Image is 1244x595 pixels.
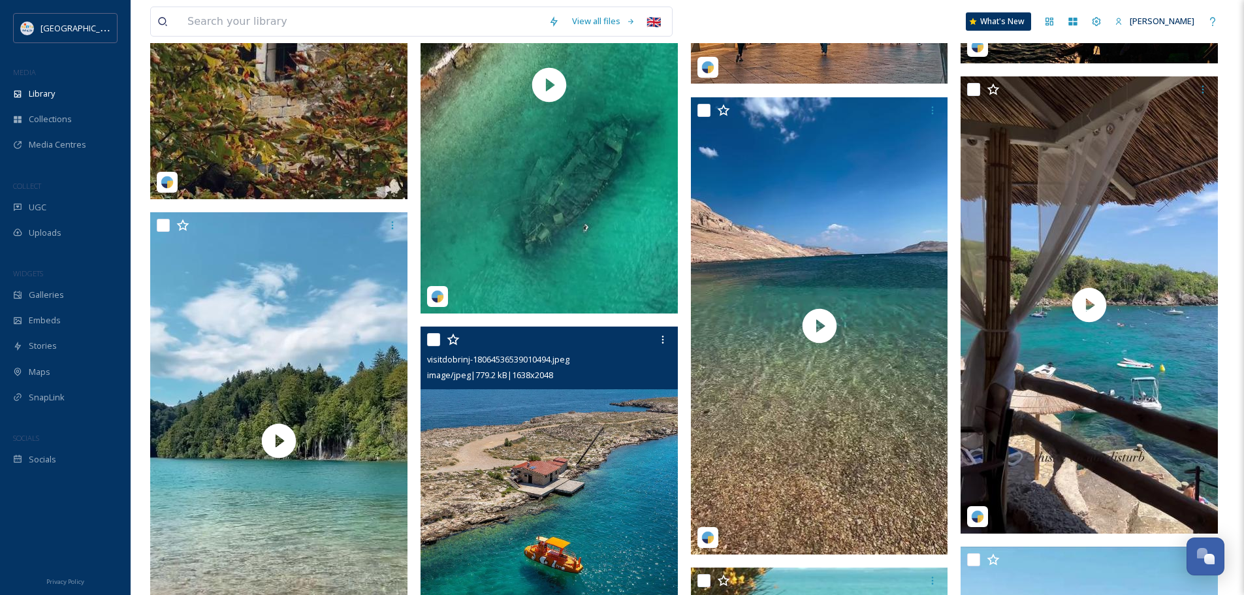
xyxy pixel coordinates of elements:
[13,268,43,278] span: WIDGETS
[181,7,542,36] input: Search your library
[29,88,55,100] span: Library
[642,10,665,33] div: 🇬🇧
[29,201,46,214] span: UGC
[29,289,64,301] span: Galleries
[40,22,123,34] span: [GEOGRAPHIC_DATA]
[1187,538,1224,575] button: Open Chat
[427,353,569,365] span: visitdobrinj-18064536539010494.jpeg
[29,366,50,378] span: Maps
[971,510,984,523] img: snapsea-logo.png
[961,76,1218,534] img: thumbnail
[29,340,57,352] span: Stories
[691,97,948,555] img: thumbnail
[46,573,84,588] a: Privacy Policy
[21,22,34,35] img: HTZ_logo_EN.svg
[13,433,39,443] span: SOCIALS
[701,61,714,74] img: snapsea-logo.png
[13,67,36,77] span: MEDIA
[1108,8,1201,34] a: [PERSON_NAME]
[29,314,61,327] span: Embeds
[566,8,642,34] a: View all files
[29,227,61,239] span: Uploads
[1130,15,1194,27] span: [PERSON_NAME]
[701,531,714,544] img: snapsea-logo.png
[29,391,65,404] span: SnapLink
[431,290,444,303] img: snapsea-logo.png
[29,113,72,125] span: Collections
[13,181,41,191] span: COLLECT
[971,40,984,53] img: snapsea-logo.png
[161,176,174,189] img: snapsea-logo.png
[427,369,553,381] span: image/jpeg | 779.2 kB | 1638 x 2048
[966,12,1031,31] a: What's New
[29,138,86,151] span: Media Centres
[46,577,84,586] span: Privacy Policy
[29,453,56,466] span: Socials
